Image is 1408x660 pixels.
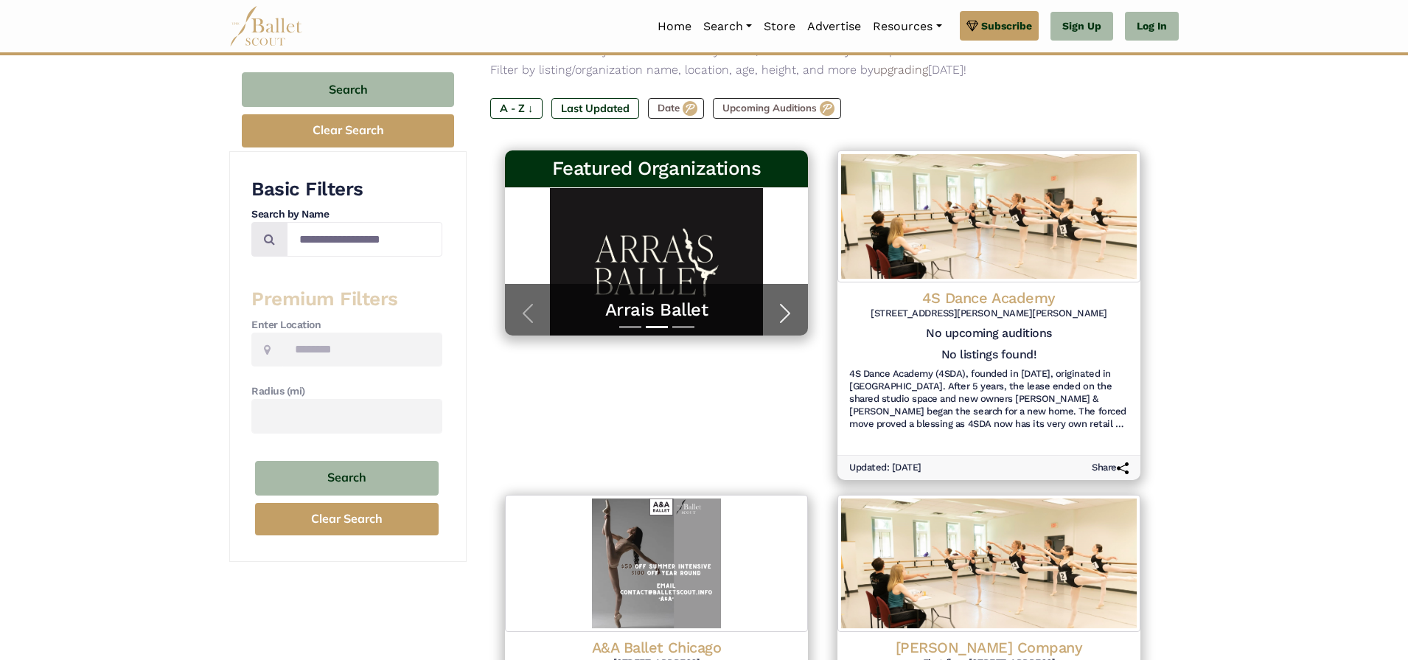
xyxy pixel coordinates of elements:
[697,11,758,42] a: Search
[1125,12,1179,41] a: Log In
[966,18,978,34] img: gem.svg
[981,18,1032,34] span: Subscribe
[517,156,796,181] h3: Featured Organizations
[255,461,439,496] button: Search
[849,368,1129,431] h6: 4S Dance Academy (4SDA), founded in [DATE], originated in [GEOGRAPHIC_DATA]. After 5 years, the l...
[251,384,442,399] h4: Radius (mi)
[837,495,1140,632] img: Logo
[849,326,1129,341] h5: No upcoming auditions
[282,333,442,367] input: Location
[251,287,442,312] h3: Premium Filters
[849,638,1129,657] h4: [PERSON_NAME] Company
[517,638,796,657] h4: A&A Ballet Chicago
[713,98,841,119] label: Upcoming Auditions
[849,308,1129,320] h6: [STREET_ADDRESS][PERSON_NAME][PERSON_NAME]
[490,98,543,119] label: A - Z ↓
[646,319,668,336] button: Slide 2
[520,203,793,226] h5: Arrais Ballet
[1092,462,1129,474] h6: Share
[619,319,641,336] button: Slide 1
[242,72,454,107] button: Search
[251,318,442,333] h4: Enter Location
[867,11,947,42] a: Resources
[960,11,1039,41] a: Subscribe
[255,503,439,536] button: Clear Search
[849,462,921,474] h6: Updated: [DATE]
[242,114,454,147] button: Clear Search
[251,177,442,202] h3: Basic Filters
[648,98,704,119] label: Date
[672,319,694,336] button: Slide 3
[251,207,442,222] h4: Search by Name
[520,299,793,322] a: Arrais Ballet
[287,222,442,257] input: Search by names...
[490,60,1155,80] p: Filter by listing/organization name, location, age, height, and more by [DATE]!
[520,203,793,321] a: Arrais BalletTrain with World-Class Faculty at Arrais Ballet Summer Intensive! This summer, eleva...
[652,11,697,42] a: Home
[551,98,639,119] label: Last Updated
[849,288,1129,308] h4: 4S Dance Academy
[1050,12,1113,41] a: Sign Up
[837,150,1140,282] img: Logo
[874,63,928,77] a: upgrading
[801,11,867,42] a: Advertise
[758,11,801,42] a: Store
[941,347,1036,363] h5: No listings found!
[505,495,808,632] img: Logo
